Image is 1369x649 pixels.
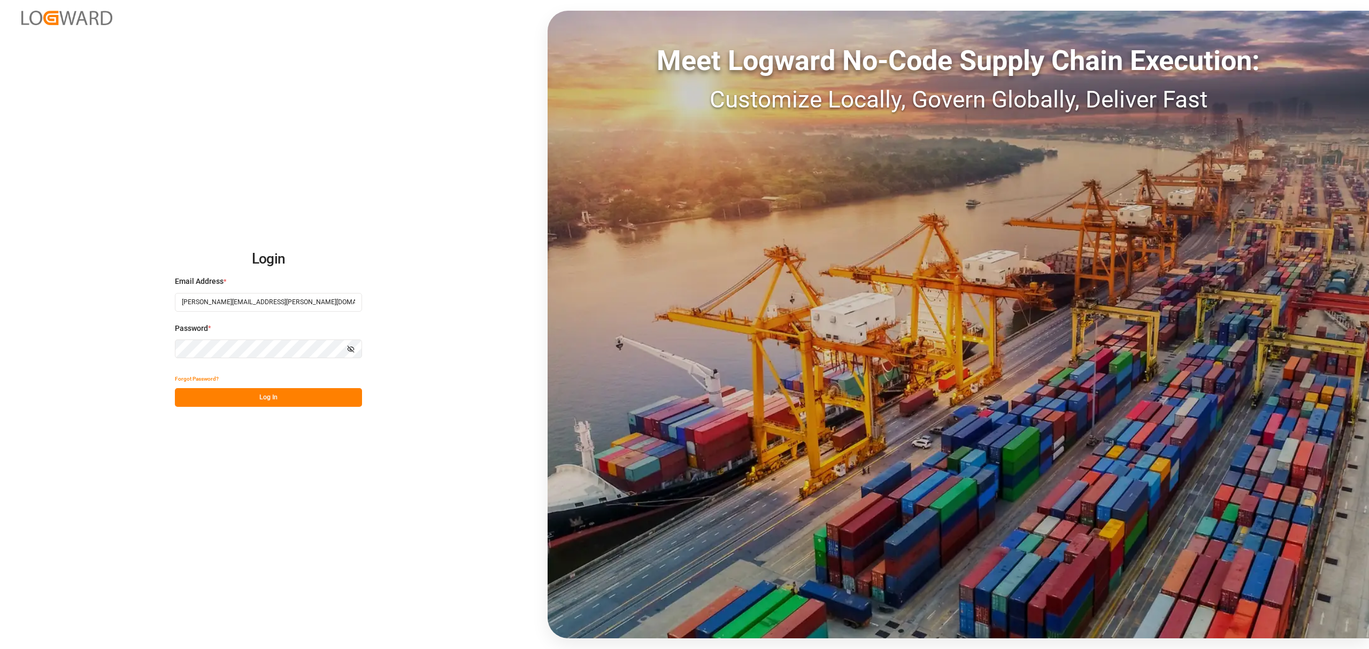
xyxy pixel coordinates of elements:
img: Logward_new_orange.png [21,11,112,25]
span: Email Address [175,276,224,287]
h2: Login [175,242,362,276]
button: Forgot Password? [175,369,219,388]
input: Enter your email [175,293,362,312]
div: Meet Logward No-Code Supply Chain Execution: [548,40,1369,82]
button: Log In [175,388,362,407]
div: Customize Locally, Govern Globally, Deliver Fast [548,82,1369,117]
span: Password [175,323,208,334]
